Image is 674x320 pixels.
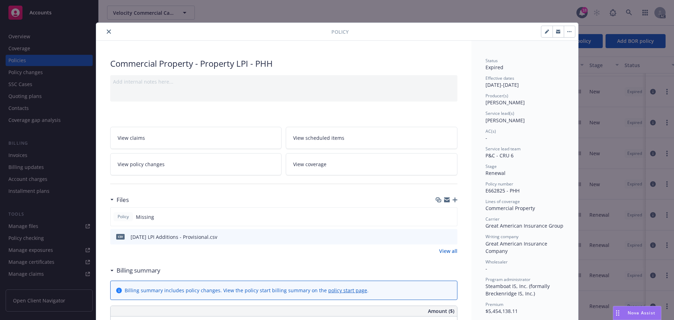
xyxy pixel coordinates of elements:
[448,233,455,241] button: preview file
[485,198,520,204] span: Lines of coverage
[485,58,498,64] span: Status
[437,233,443,241] button: download file
[485,234,518,240] span: Writing company
[117,195,129,204] h3: Files
[110,195,129,204] div: Files
[118,134,145,142] span: View claims
[485,216,500,222] span: Carrier
[628,310,655,316] span: Nova Assist
[117,266,160,275] h3: Billing summary
[485,64,503,71] span: Expired
[485,117,525,124] span: [PERSON_NAME]
[116,214,130,220] span: Policy
[485,75,514,81] span: Effective dates
[613,306,661,320] button: Nova Assist
[485,99,525,106] span: [PERSON_NAME]
[485,301,503,307] span: Premium
[485,146,521,152] span: Service lead team
[105,27,113,36] button: close
[485,283,551,297] span: Steamboat IS, Inc. (formally Breckenridge IS, Inc.)
[439,247,457,255] a: View all
[485,110,514,116] span: Service lead(s)
[485,187,520,194] span: E662825 - PHH
[116,234,125,239] span: csv
[110,153,282,175] a: View policy changes
[328,287,367,294] a: policy start page
[485,181,513,187] span: Policy number
[286,153,457,175] a: View coverage
[113,78,455,85] div: Add internal notes here...
[131,233,217,241] div: [DATE] LPI Additions - Provisional.csv
[485,75,564,89] div: [DATE] - [DATE]
[485,222,563,229] span: Great American Insurance Group
[110,58,457,70] div: Commercial Property - Property LPI - PHH
[485,93,508,99] span: Producer(s)
[118,161,165,168] span: View policy changes
[110,127,282,149] a: View claims
[485,135,487,141] span: -
[485,276,530,282] span: Program administrator
[485,152,514,159] span: P&C - CRU 6
[485,308,518,314] span: $5,454,138.11
[485,259,508,265] span: Wholesaler
[110,266,160,275] div: Billing summary
[136,213,154,221] span: Missing
[293,161,326,168] span: View coverage
[485,240,549,254] span: Great American Insurance Company
[485,163,497,169] span: Stage
[485,265,487,272] span: -
[613,306,622,320] div: Drag to move
[485,170,505,176] span: Renewal
[428,307,454,315] span: Amount ($)
[485,128,496,134] span: AC(s)
[293,134,344,142] span: View scheduled items
[331,28,349,35] span: Policy
[125,287,369,294] div: Billing summary includes policy changes. View the policy start billing summary on the .
[286,127,457,149] a: View scheduled items
[485,205,535,211] span: Commercial Property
